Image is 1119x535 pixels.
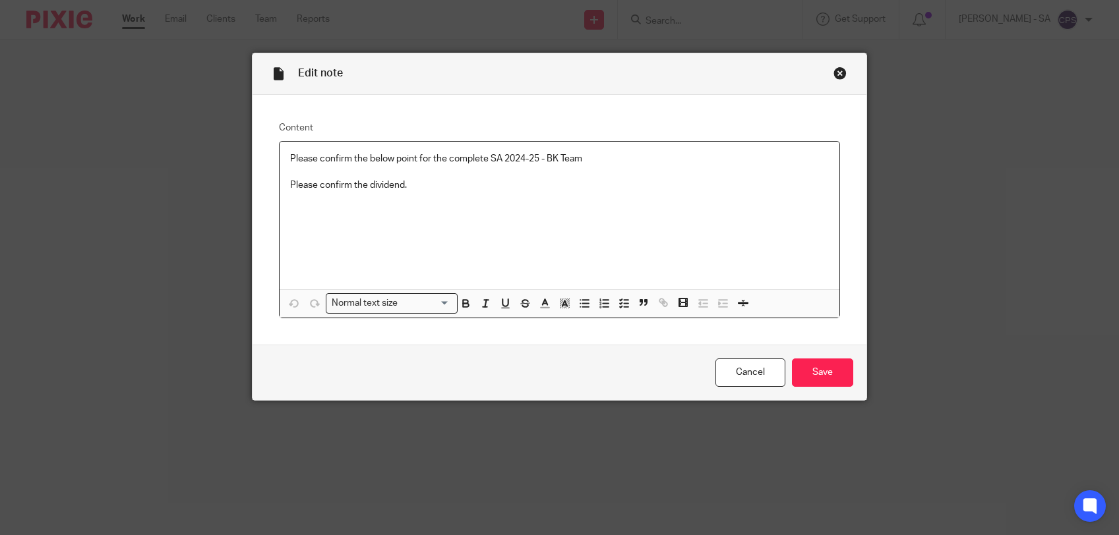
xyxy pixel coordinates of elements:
span: Normal text size [329,296,401,310]
p: Please confirm the below point for the complete SA 2024-25 - BK Team [290,152,829,165]
div: Close this dialog window [833,67,847,80]
div: Search for option [326,293,458,314]
input: Search for option [402,296,450,310]
input: Save [792,358,853,387]
span: Edit note [298,68,343,78]
p: Please confirm the dividend. [290,179,829,192]
a: Cancel [715,358,785,387]
label: Content [279,121,840,134]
